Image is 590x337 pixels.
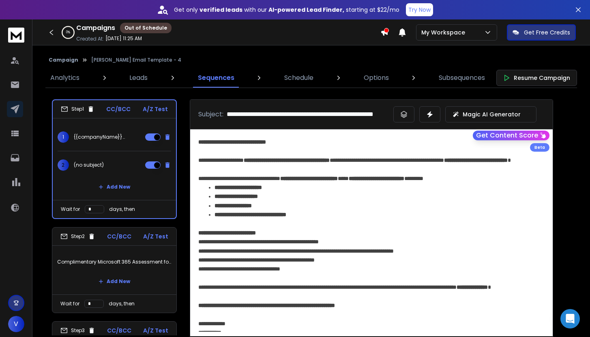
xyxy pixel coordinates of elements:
div: Step 3 [60,327,95,334]
strong: AI-powered Lead Finder, [268,6,344,14]
p: Leads [129,73,148,83]
button: Resume Campaign [496,70,577,86]
p: A/Z Test [143,105,168,113]
p: Get Free Credits [524,28,570,36]
p: 0 % [66,30,70,35]
div: Step 1 [61,105,94,113]
img: logo [8,28,24,43]
span: 2 [58,159,69,171]
p: (no subject) [74,162,104,168]
p: Schedule [284,73,313,83]
a: Analytics [45,68,84,88]
a: Schedule [279,68,318,88]
p: CC/BCC [106,105,131,113]
p: days, then [109,206,135,213]
div: Step 2 [60,233,95,240]
div: Beta [530,143,549,152]
div: Out of Schedule [120,23,172,33]
button: Get Content Score [473,131,549,140]
p: Options [364,73,389,83]
p: My Workspace [421,28,468,36]
p: Created At: [76,36,104,42]
p: CC/BCC [107,232,131,240]
button: Try Now [406,3,433,16]
strong: verified leads [200,6,242,14]
p: Complimentary Microsoft 365 Assessment for {{companyName}} (₹45,000 Value) [57,251,172,273]
h1: Campaigns [76,23,115,33]
p: Wait for [60,301,79,307]
p: {{companyName}} – Can we help you with Microsoft or Cloud? [74,134,126,140]
button: Add New [92,179,137,195]
button: V [8,316,24,332]
p: A/Z Test [143,326,168,335]
button: Magic AI Generator [445,106,536,122]
p: A/Z Test [143,232,168,240]
p: Subject: [198,109,223,119]
li: Step2CC/BCCA/Z TestComplimentary Microsoft 365 Assessment for {{companyName}} (₹45,000 Value)Add ... [52,227,177,313]
p: [PERSON_NAME] Email Template - 4 [91,57,181,63]
li: Step1CC/BCCA/Z Test1{{companyName}} – Can we help you with Microsoft or Cloud?2(no subject)Add Ne... [52,99,177,219]
p: Subsequences [439,73,485,83]
p: CC/BCC [107,326,131,335]
p: [DATE] 11:25 AM [105,35,142,42]
p: days, then [109,301,135,307]
span: 1 [58,131,69,143]
a: Leads [124,68,152,88]
button: Add New [92,273,137,290]
p: Wait for [61,206,80,213]
p: Get only with our starting at $22/mo [174,6,399,14]
a: Options [359,68,394,88]
a: Sequences [193,68,239,88]
p: Magic AI Generator [463,110,521,118]
p: Sequences [198,73,234,83]
div: Open Intercom Messenger [560,309,580,328]
a: Subsequences [434,68,490,88]
button: Get Free Credits [507,24,576,41]
p: Try Now [408,6,431,14]
button: Campaign [49,57,78,63]
p: Analytics [50,73,79,83]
